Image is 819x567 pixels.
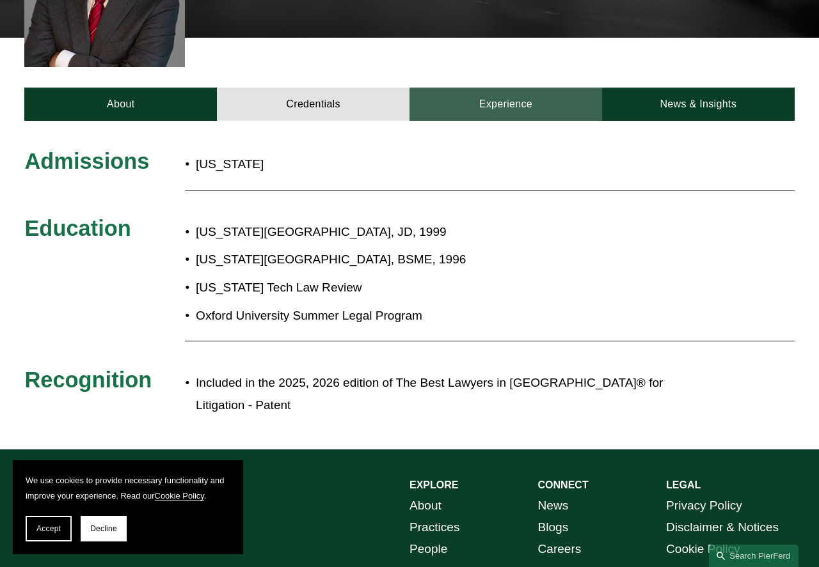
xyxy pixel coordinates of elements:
[90,524,117,533] span: Decline
[709,545,799,567] a: Search this site
[666,479,701,490] strong: LEGAL
[196,153,473,175] p: [US_STATE]
[666,517,779,538] a: Disclaimer & Notices
[666,495,742,517] a: Privacy Policy
[538,517,569,538] a: Blogs
[538,479,589,490] strong: CONNECT
[196,372,698,416] p: Included in the 2025, 2026 edition of The Best Lawyers in [GEOGRAPHIC_DATA]® for Litigation - Patent
[81,516,127,541] button: Decline
[24,368,152,392] span: Recognition
[13,460,243,554] section: Cookie banner
[36,524,61,533] span: Accept
[26,516,72,541] button: Accept
[409,479,458,490] strong: EXPLORE
[538,495,569,517] a: News
[409,538,447,560] a: People
[24,216,131,240] span: Education
[196,305,698,327] p: Oxford University Summer Legal Program
[409,495,441,517] a: About
[666,538,740,560] a: Cookie Policy
[196,249,698,270] p: [US_STATE][GEOGRAPHIC_DATA], BSME, 1996
[24,88,217,121] a: About
[155,491,204,501] a: Cookie Policy
[24,149,149,173] span: Admissions
[196,277,698,299] p: [US_STATE] Tech Law Review
[26,473,230,503] p: We use cookies to provide necessary functionality and improve your experience. Read our .
[196,221,698,243] p: [US_STATE][GEOGRAPHIC_DATA], JD, 1999
[409,88,602,121] a: Experience
[602,88,795,121] a: News & Insights
[217,88,409,121] a: Credentials
[538,538,582,560] a: Careers
[409,517,459,538] a: Practices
